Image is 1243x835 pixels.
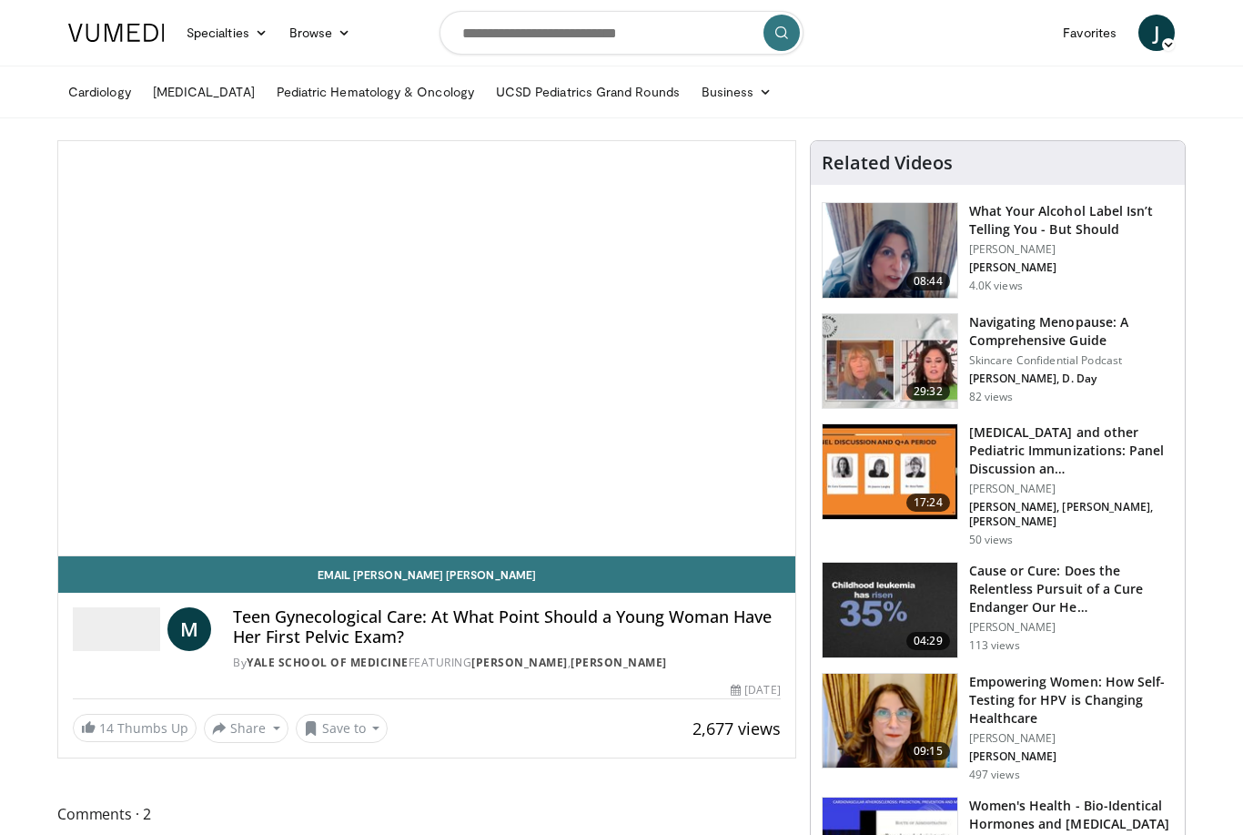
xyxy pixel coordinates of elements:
a: UCSD Pediatrics Grand Rounds [485,74,691,110]
span: 14 [99,719,114,737]
a: [PERSON_NAME] [571,655,667,670]
video-js: Video Player [58,141,795,556]
a: 09:15 Empowering Women: How Self-Testing for HPV is Changing Healthcare [PERSON_NAME] [PERSON_NAM... [822,673,1174,782]
img: 6eb3a788-a216-473d-a095-92846f3fffa7.150x105_q85_crop-smart_upscale.jpg [823,424,957,519]
img: fa69a84c-4605-4737-8ed6-0e9b7eb74f92.150x105_q85_crop-smart_upscale.jpg [823,563,957,657]
img: 3c46fb29-c319-40f0-ac3f-21a5db39118c.png.150x105_q85_crop-smart_upscale.png [823,203,957,298]
p: [PERSON_NAME] [969,242,1174,257]
img: 7cfce5a0-fc8e-4ea1-9735-e847a06d05ea.150x105_q85_crop-smart_upscale.jpg [823,314,957,409]
a: Cardiology [57,74,142,110]
img: 1f1fb81a-0f98-44c0-bd01-10c6ce7fefbb.png.150x105_q85_crop-smart_upscale.png [823,674,957,769]
p: [PERSON_NAME] [969,620,1174,635]
a: Business [691,74,783,110]
p: 82 views [969,390,1014,404]
span: 09:15 [906,742,950,760]
img: Yale School of Medicine [73,607,160,651]
a: J [1138,15,1175,51]
p: [PERSON_NAME] [969,260,1174,275]
a: 04:29 Cause or Cure: Does the Relentless Pursuit of a Cure Endanger Our He… [PERSON_NAME] 113 views [822,562,1174,658]
a: [PERSON_NAME] [471,655,568,670]
p: [PERSON_NAME] [969,749,1174,764]
h4: Teen Gynecological Care: At What Point Should a Young Woman Have Her First Pelvic Exam? [233,607,781,647]
span: 29:32 [906,382,950,401]
a: Yale School of Medicine [247,655,409,670]
div: [DATE] [731,682,780,698]
button: Share [204,714,288,743]
p: [PERSON_NAME] [969,731,1174,746]
h3: [MEDICAL_DATA] and other Pediatric Immunizations: Panel Discussion an… [969,423,1174,478]
p: [PERSON_NAME] [969,482,1174,496]
h3: What Your Alcohol Label Isn’t Telling You - But Should [969,202,1174,239]
span: 04:29 [906,632,950,650]
span: 08:44 [906,272,950,290]
p: [PERSON_NAME], [PERSON_NAME], [PERSON_NAME] [969,500,1174,529]
a: 29:32 Navigating Menopause: A Comprehensive Guide Skincare Confidential Podcast [PERSON_NAME], D.... [822,313,1174,410]
p: 50 views [969,533,1014,547]
p: 497 views [969,768,1020,782]
a: Favorites [1052,15,1127,51]
h3: Cause or Cure: Does the Relentless Pursuit of a Cure Endanger Our He… [969,562,1174,616]
input: Search topics, interventions [440,11,803,55]
a: [MEDICAL_DATA] [142,74,266,110]
p: 113 views [969,638,1020,653]
button: Save to [296,714,389,743]
h4: Related Videos [822,152,953,174]
p: Skincare Confidential Podcast [969,353,1174,368]
a: 08:44 What Your Alcohol Label Isn’t Telling You - But Should [PERSON_NAME] [PERSON_NAME] 4.0K views [822,202,1174,299]
h3: Navigating Menopause: A Comprehensive Guide [969,313,1174,350]
span: Comments 2 [57,802,796,826]
a: Email [PERSON_NAME] [PERSON_NAME] [58,556,795,593]
a: M [167,607,211,651]
h3: Empowering Women: How Self-Testing for HPV is Changing Healthcare [969,673,1174,728]
a: Specialties [176,15,278,51]
p: 4.0K views [969,279,1023,293]
p: [PERSON_NAME], D. Day [969,372,1174,386]
img: VuMedi Logo [68,24,165,42]
span: 2,677 views [692,718,781,739]
a: 14 Thumbs Up [73,714,197,742]
span: 17:24 [906,494,950,512]
a: 17:24 [MEDICAL_DATA] and other Pediatric Immunizations: Panel Discussion an… [PERSON_NAME] [PERSO... [822,423,1174,547]
a: Browse [278,15,362,51]
a: Pediatric Hematology & Oncology [266,74,485,110]
div: By FEATURING , [233,655,781,671]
